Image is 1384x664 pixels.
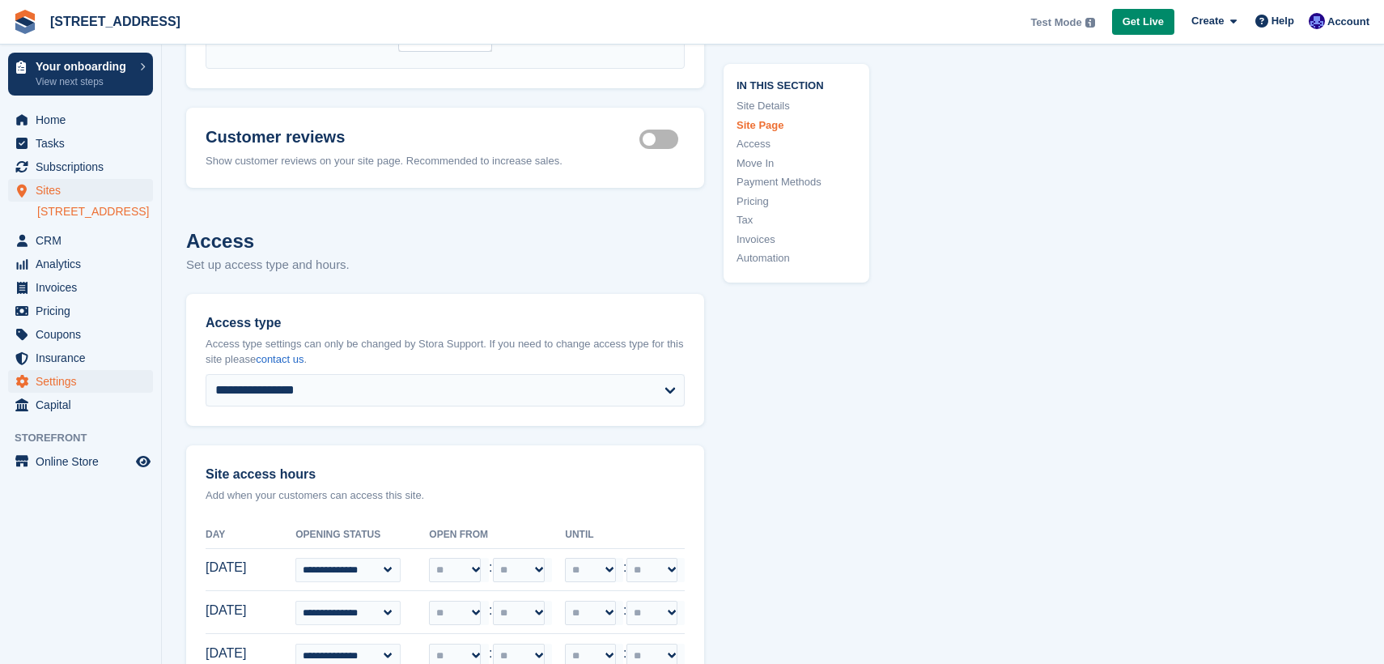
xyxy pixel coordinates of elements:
a: menu [8,109,153,131]
th: Open From [429,522,565,548]
a: Your onboarding View next steps [8,53,153,96]
a: Invoices [737,231,856,247]
span: In this section [737,76,856,92]
a: menu [8,229,153,252]
label: [DATE] [206,644,257,663]
label: [DATE] [206,558,257,577]
a: menu [8,276,153,299]
a: menu [8,323,153,346]
img: icon-info-grey-7440780725fd019a000dd9b08b2336e03edf1995a4989e88bcd33f0948082b44.svg [1085,18,1095,28]
span: Storefront [15,430,161,446]
a: Pricing [737,193,856,209]
p: Your onboarding [36,61,132,72]
div: : [565,601,685,625]
label: Site access hours [206,465,685,484]
span: Capital [36,394,133,416]
th: Day [206,522,295,548]
img: Jem Plester [1309,13,1325,29]
h2: Access [186,227,704,256]
div: Show customer reviews on your site page. Recommended to increase sales. [206,153,685,169]
a: Site Details [737,98,856,114]
div: : [429,601,552,625]
span: Pricing [36,300,133,322]
span: Insurance [36,347,133,369]
span: Create [1191,13,1224,29]
a: Tax [737,212,856,228]
a: Site Page [737,117,856,133]
a: Preview store [134,452,153,471]
p: Set up access type and hours. [186,256,704,275]
span: Tasks [36,132,133,155]
a: menu [8,370,153,393]
img: stora-icon-8386f47178a22dfd0bd8f6a31ec36ba5ce8667c1dd55bd0f319d3a0aa187defe.svg [13,10,37,34]
a: menu [8,179,153,202]
span: Test Mode [1030,15,1081,31]
span: Settings [36,370,133,393]
a: Access [737,136,856,152]
span: Online Store [36,450,133,473]
th: Until [565,522,685,548]
a: menu [8,300,153,322]
a: Move In [737,155,856,171]
div: : [429,558,552,582]
span: Help [1271,13,1294,29]
a: contact us [256,353,304,365]
span: Analytics [36,253,133,275]
label: [DATE] [206,601,257,620]
a: [STREET_ADDRESS] [37,204,153,219]
a: Get Live [1112,9,1174,36]
span: CRM [36,229,133,252]
span: Coupons [36,323,133,346]
a: menu [8,347,153,369]
span: Subscriptions [36,155,133,178]
div: : [565,558,685,582]
span: Home [36,109,133,131]
a: menu [8,394,153,416]
span: Invoices [36,276,133,299]
p: Access type settings can only be changed by Stora Support. If you need to change access type for ... [206,336,685,368]
a: menu [8,450,153,473]
a: menu [8,155,153,178]
span: Get Live [1123,14,1164,30]
a: menu [8,132,153,155]
a: Automation [737,250,856,266]
th: Opening Status [295,522,429,548]
p: View next steps [36,74,132,89]
span: Sites [36,179,133,202]
p: Add when your customers can access this site. [206,487,685,504]
label: Storefront show reviews [639,138,685,141]
a: [STREET_ADDRESS] [44,8,187,35]
a: Payment Methods [737,174,856,190]
h2: Customer reviews [206,127,639,147]
span: Account [1327,14,1369,30]
a: menu [8,253,153,275]
label: Access type [206,313,685,333]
